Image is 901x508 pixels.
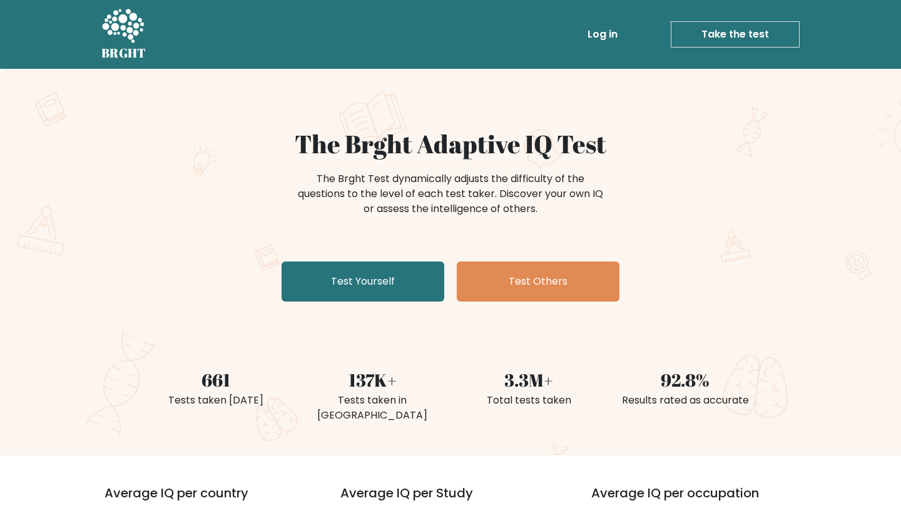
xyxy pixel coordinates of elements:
div: 3.3M+ [458,367,599,393]
a: Test Others [457,262,619,302]
h5: BRGHT [101,46,146,61]
div: 137K+ [302,367,443,393]
a: Take the test [671,21,800,48]
div: Tests taken in [GEOGRAPHIC_DATA] [302,393,443,423]
div: 661 [145,367,287,393]
div: Results rated as accurate [614,393,756,408]
a: Log in [583,22,623,47]
a: BRGHT [101,5,146,64]
h1: The Brght Adaptive IQ Test [145,129,756,159]
a: Test Yourself [282,262,444,302]
div: 92.8% [614,367,756,393]
div: Total tests taken [458,393,599,408]
div: The Brght Test dynamically adjusts the difficulty of the questions to the level of each test take... [294,171,607,216]
div: Tests taken [DATE] [145,393,287,408]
